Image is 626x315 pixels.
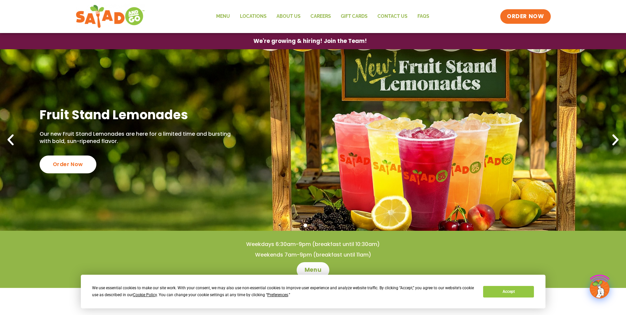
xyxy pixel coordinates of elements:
a: Locations [235,9,272,24]
a: Menu [297,262,329,278]
nav: Menu [211,9,434,24]
div: Next slide [608,133,623,147]
span: Go to slide 3 [319,224,322,227]
div: We use essential cookies to make our site work. With your consent, we may also use non-essential ... [92,285,475,298]
h4: Weekends 7am-9pm (breakfast until 11am) [13,251,613,259]
a: Contact Us [373,9,412,24]
div: Previous slide [3,133,18,147]
p: Our new Fruit Stand Lemonades are here for a limited time and bursting with bold, sun-ripened fla... [40,130,233,145]
span: Go to slide 1 [304,224,307,227]
div: Order Now [40,156,96,173]
span: Go to slide 2 [311,224,315,227]
div: Cookie Consent Prompt [81,275,545,308]
a: Careers [306,9,336,24]
h2: Fruit Stand Lemonades [40,107,233,123]
a: About Us [272,9,306,24]
img: new-SAG-logo-768×292 [76,3,145,30]
span: Preferences [267,293,288,297]
a: Menu [211,9,235,24]
span: ORDER NOW [507,13,544,20]
span: Cookie Policy [133,293,157,297]
a: We're growing & hiring! Join the Team! [244,33,377,49]
h4: Weekdays 6:30am-9pm (breakfast until 10:30am) [13,241,613,248]
a: GIFT CARDS [336,9,373,24]
button: Accept [483,286,534,297]
a: FAQs [412,9,434,24]
span: Menu [305,266,321,274]
a: ORDER NOW [500,9,550,24]
span: We're growing & hiring! Join the Team! [253,38,367,44]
